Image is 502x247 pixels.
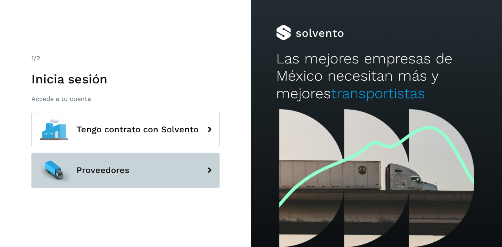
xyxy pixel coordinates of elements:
p: Accede a tu cuenta [31,95,220,103]
h1: Inicia sesión [31,72,220,87]
span: 1 [31,54,34,62]
span: Proveedores [76,166,129,175]
div: /2 [31,54,220,63]
span: Tengo contrato con Solvento [76,125,198,134]
span: transportistas [331,85,425,102]
button: Proveedores [31,153,220,188]
h2: Las mejores empresas de México necesitan más y mejores [276,50,477,102]
button: Tengo contrato con Solvento [31,112,220,147]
